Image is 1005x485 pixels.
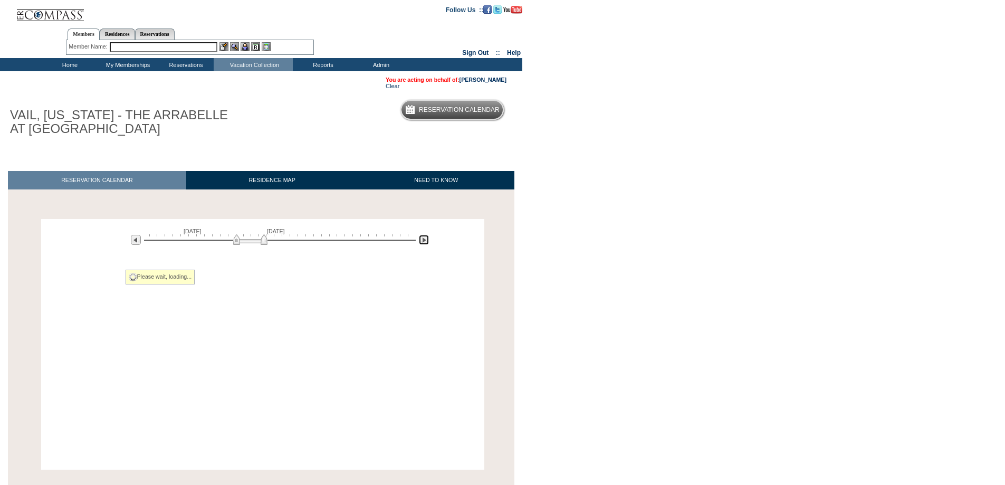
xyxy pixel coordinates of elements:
[262,42,271,51] img: b_calculator.gif
[493,5,502,14] img: Follow us on Twitter
[358,171,514,189] a: NEED TO KNOW
[131,235,141,245] img: Previous
[293,58,351,71] td: Reports
[8,171,186,189] a: RESERVATION CALENDAR
[40,58,98,71] td: Home
[129,273,137,281] img: spinner2.gif
[156,58,214,71] td: Reservations
[267,228,285,234] span: [DATE]
[8,106,244,138] h1: VAIL, [US_STATE] - THE ARRABELLE AT [GEOGRAPHIC_DATA]
[386,83,399,89] a: Clear
[135,28,175,40] a: Reservations
[98,58,156,71] td: My Memberships
[230,42,239,51] img: View
[493,6,502,12] a: Follow us on Twitter
[386,77,506,83] span: You are acting on behalf of:
[446,5,483,14] td: Follow Us ::
[460,77,506,83] a: [PERSON_NAME]
[419,235,429,245] img: Next
[503,6,522,14] img: Subscribe to our YouTube Channel
[68,28,100,40] a: Members
[126,270,195,284] div: Please wait, loading...
[184,228,202,234] span: [DATE]
[241,42,250,51] img: Impersonate
[186,171,358,189] a: RESIDENCE MAP
[251,42,260,51] img: Reservations
[496,49,500,56] span: ::
[69,42,109,51] div: Member Name:
[351,58,409,71] td: Admin
[100,28,135,40] a: Residences
[483,6,492,12] a: Become our fan on Facebook
[503,6,522,12] a: Subscribe to our YouTube Channel
[483,5,492,14] img: Become our fan on Facebook
[419,107,500,113] h5: Reservation Calendar
[214,58,293,71] td: Vacation Collection
[507,49,521,56] a: Help
[219,42,228,51] img: b_edit.gif
[462,49,489,56] a: Sign Out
